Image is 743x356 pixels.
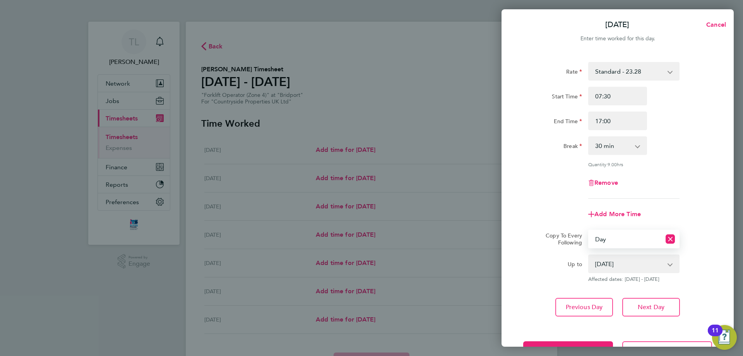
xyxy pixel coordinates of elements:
[638,303,664,311] span: Next Day
[563,143,582,152] label: Break
[588,211,641,217] button: Add More Time
[566,68,582,77] label: Rate
[588,87,647,105] input: E.g. 08:00
[568,261,582,270] label: Up to
[694,17,734,33] button: Cancel
[622,298,680,316] button: Next Day
[704,21,726,28] span: Cancel
[552,93,582,102] label: Start Time
[588,161,680,167] div: Quantity: hrs
[608,161,617,167] span: 9.00
[588,112,647,130] input: E.g. 18:00
[594,179,618,186] span: Remove
[666,230,675,248] button: Reset selection
[712,325,737,350] button: Open Resource Center, 11 new notifications
[594,210,641,218] span: Add More Time
[539,232,582,246] label: Copy To Every Following
[605,19,629,30] p: [DATE]
[712,330,719,341] div: 11
[588,180,618,186] button: Remove
[566,303,603,311] span: Previous Day
[554,118,582,127] label: End Time
[502,34,734,43] div: Enter time worked for this day.
[588,276,680,282] span: Affected dates: [DATE] - [DATE]
[555,298,613,316] button: Previous Day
